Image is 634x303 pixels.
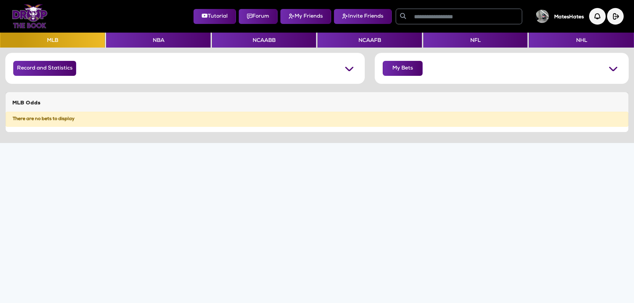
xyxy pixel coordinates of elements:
img: User [535,10,549,23]
h5: MatesHates [554,14,584,20]
button: NFL [423,33,528,48]
button: NCAABB [212,33,316,48]
img: Notification [589,8,606,25]
button: Forum [239,9,278,24]
button: Tutorial [193,9,236,24]
button: Record and Statistics [13,61,76,76]
button: NHL [529,33,634,48]
h5: MLB Odds [12,100,622,106]
img: Logo [12,4,48,28]
button: My Friends [280,9,331,24]
strong: There are no bets to display [13,117,75,121]
button: My Bets [383,61,423,76]
button: Invite Friends [334,9,392,24]
button: NCAAFB [317,33,422,48]
button: NBA [106,33,210,48]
